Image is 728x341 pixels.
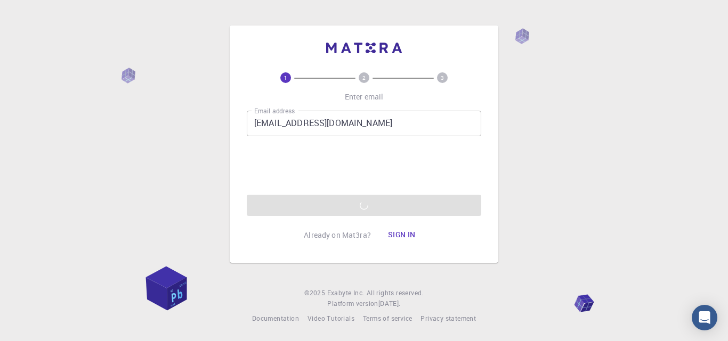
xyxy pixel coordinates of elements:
a: Documentation [252,313,299,324]
button: Sign in [379,224,424,246]
text: 2 [362,74,366,81]
p: Enter email [345,92,384,102]
span: Exabyte Inc. [327,288,365,297]
iframe: reCAPTCHA [283,145,445,186]
a: Video Tutorials [308,313,354,324]
label: Email address [254,106,295,115]
span: Privacy statement [420,314,476,322]
a: Terms of service [363,313,412,324]
span: Platform version [327,298,378,309]
a: Exabyte Inc. [327,288,365,298]
a: Privacy statement [420,313,476,324]
div: Open Intercom Messenger [692,305,717,330]
span: Documentation [252,314,299,322]
a: [DATE]. [378,298,401,309]
text: 3 [441,74,444,81]
span: All rights reserved. [367,288,424,298]
span: Terms of service [363,314,412,322]
span: © 2025 [304,288,327,298]
span: Video Tutorials [308,314,354,322]
p: Already on Mat3ra? [304,230,371,240]
text: 1 [284,74,287,81]
span: [DATE] . [378,299,401,307]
